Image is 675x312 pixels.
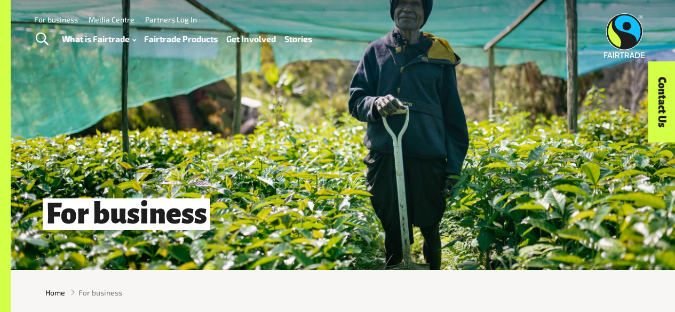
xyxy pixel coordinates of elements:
a: Partners Log In [145,15,197,24]
a: Toggle Search [29,26,55,53]
img: Fairtrade Australia New Zealand logo [604,13,645,58]
a: Stories [284,31,312,46]
a: Fairtrade Products [144,31,218,46]
a: Get Involved [226,31,276,46]
a: What is Fairtrade [62,31,136,46]
a: Home [45,287,65,298]
a: Media Centre [89,15,134,24]
a: For business [34,15,78,24]
span: For business [78,287,122,298]
span: For business [43,198,210,230]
